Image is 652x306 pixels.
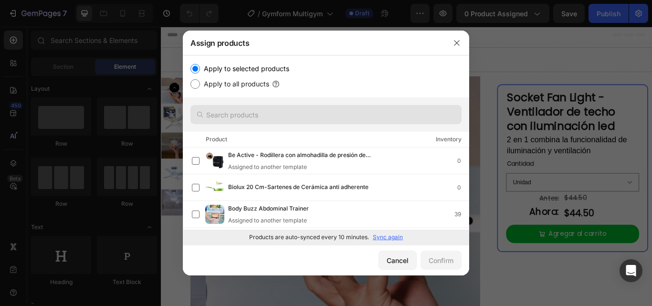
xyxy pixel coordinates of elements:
button: Cancel [379,251,417,270]
img: product-img [205,178,224,197]
input: Search products [190,105,462,124]
div: Agregar al carrito [452,235,519,249]
button: Carousel Back Arrow [42,221,53,232]
div: $44.50 [469,194,557,206]
div: Assign products [183,31,444,55]
button: Carousel Back Arrow [10,65,21,77]
label: Apply to selected products [200,63,289,74]
div: Assigned to another template [228,216,324,225]
span: Be Active - Rodillera con almohadilla de presión de compresión [228,150,394,161]
div: Open Intercom Messenger [620,259,642,282]
span: 2 en 1 combina la funcionalidad de iluminación y ventilación [403,127,544,150]
button: Agregar al carrito [402,231,557,253]
span: Body Buzz Abdominal Trainer [228,204,309,214]
div: Cancel [387,255,409,265]
span: Biolux 20 Cm-Sartenes de Cerámica anti adherente [228,182,368,193]
s: Antes: [441,195,464,206]
div: 0 [457,156,469,166]
strong: Ahora: [430,209,464,223]
img: product-img [205,205,224,224]
h1: Socket Fan Light - Ventilador de techo con iluminación led [402,73,557,125]
img: product-img [205,151,224,170]
div: $44.50 [469,210,557,226]
p: Products are auto-synced every 10 minutes. [249,233,369,242]
div: /> [183,55,469,245]
button: Carousel Next Arrow [353,221,364,232]
div: 39 [454,210,469,219]
label: Apply to all products [200,78,269,90]
div: 0 [457,183,469,192]
div: Drop element here [267,35,317,42]
div: Product [206,135,227,144]
p: Sync again [373,233,403,242]
div: Inventory [436,135,462,144]
div: Confirm [429,255,453,265]
button: Confirm [421,251,462,270]
div: Assigned to another template [228,163,410,171]
legend: Cantidad [402,153,435,167]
